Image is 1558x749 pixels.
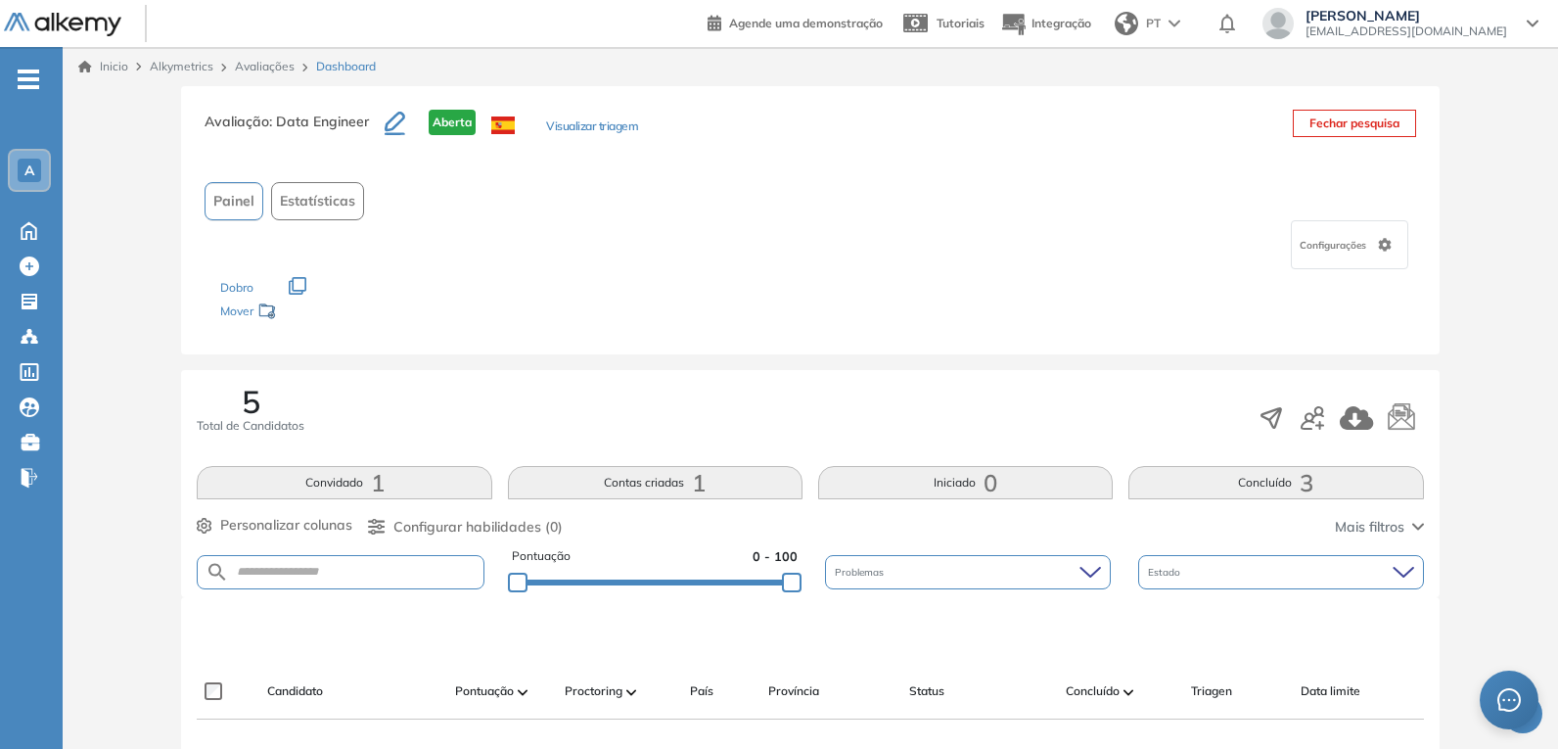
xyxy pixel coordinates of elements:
button: Convidado1 [197,466,491,499]
span: 0 - 100 [753,547,798,566]
span: Aberta [429,110,476,135]
img: ESP [491,117,515,134]
span: Configurações [1300,238,1370,253]
span: Painel [213,191,254,211]
span: Triagen [1191,682,1232,700]
button: Contas criadas1 [508,466,802,499]
button: Visualizar triagem [546,117,638,138]
div: Configurações [1291,220,1408,269]
div: Estado [1138,555,1424,589]
span: Status [909,682,944,700]
span: : Data Engineer [269,113,369,130]
span: Configurar habilidades (0) [393,517,563,538]
a: Inicio [78,58,128,75]
span: A [24,163,34,178]
div: Problemas [825,555,1111,589]
span: Data limite [1301,682,1360,700]
span: Pontuação [512,547,571,566]
span: 5 [242,386,260,417]
img: [missing "en.ARROW_ALT" translation] [518,689,527,695]
button: Integração [1000,3,1091,45]
span: PT [1146,15,1161,32]
button: Painel [205,182,263,220]
span: Mais filtros [1335,517,1404,538]
span: Tutoriais [937,16,985,30]
span: Concluído [1066,682,1120,700]
h3: Avaliação [205,110,385,151]
span: Estatísticas [280,191,355,211]
span: Problemas [835,565,888,580]
a: Agende uma demonstração [708,10,883,33]
button: Estatísticas [271,182,364,220]
span: Agende uma demonstração [729,16,883,30]
span: message [1497,688,1521,712]
span: Personalizar colunas [220,515,352,536]
button: Fechar pesquisa [1293,110,1416,137]
img: world [1115,12,1138,35]
span: Proctoring [565,682,622,700]
span: Dashboard [316,58,376,75]
span: País [690,682,713,700]
img: [missing "en.ARROW_ALT" translation] [1123,689,1133,695]
span: Província [768,682,819,700]
i: - [18,77,39,81]
div: Mover [220,295,416,331]
button: Iniciado0 [818,466,1113,499]
img: Logotipo [4,13,121,37]
img: [missing "en.ARROW_ALT" translation] [626,689,636,695]
button: Configurar habilidades (0) [368,517,563,538]
span: [EMAIL_ADDRESS][DOMAIN_NAME] [1306,23,1507,39]
span: Integração [1031,16,1091,30]
span: Estado [1148,565,1184,580]
span: Total de Candidatos [197,417,304,435]
span: Alkymetrics [150,59,213,73]
span: Candidato [267,682,323,700]
button: Mais filtros [1335,517,1424,538]
a: Avaliações [235,59,295,73]
span: Dobro [220,280,253,295]
span: Pontuação [455,682,514,700]
button: Concluído3 [1128,466,1423,499]
button: Personalizar colunas [197,515,352,536]
span: [PERSON_NAME] [1306,8,1507,23]
img: arrow [1168,20,1180,27]
img: SEARCH_ALT [206,560,229,585]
